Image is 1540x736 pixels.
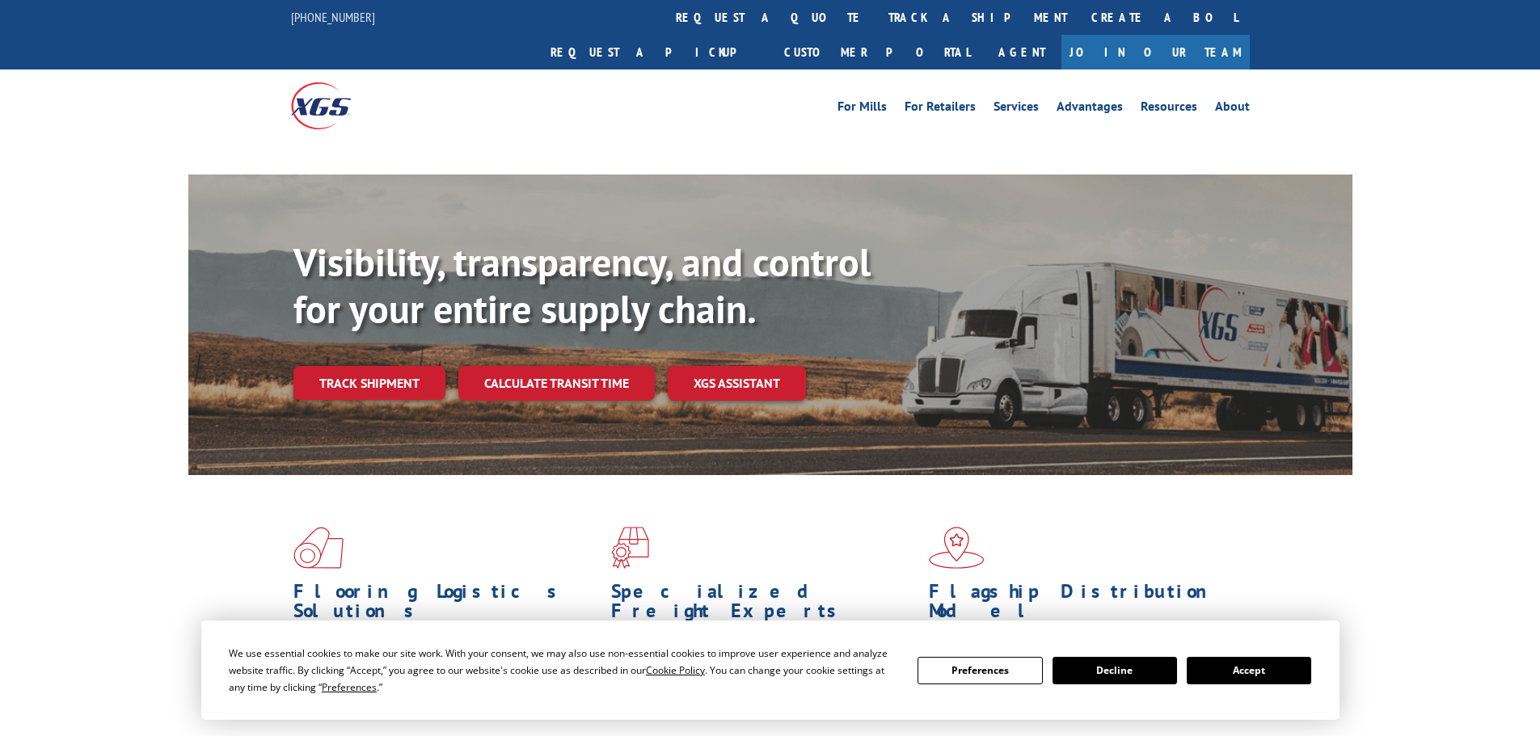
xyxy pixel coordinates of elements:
[201,620,1340,720] div: Cookie Consent Prompt
[1057,100,1123,118] a: Advantages
[929,527,985,569] img: xgs-icon-flagship-distribution-model-red
[1061,35,1250,69] a: Join Our Team
[611,527,649,569] img: xgs-icon-focused-on-flooring-red
[229,645,898,696] div: We use essential cookies to make our site work. With your consent, we may also use non-essential ...
[293,237,871,334] b: Visibility, transparency, and control for your entire supply chain.
[772,35,982,69] a: Customer Portal
[1141,100,1197,118] a: Resources
[982,35,1061,69] a: Agent
[458,366,655,401] a: Calculate transit time
[1215,100,1250,118] a: About
[293,582,599,629] h1: Flooring Logistics Solutions
[291,9,375,25] a: [PHONE_NUMBER]
[929,582,1234,629] h1: Flagship Distribution Model
[918,657,1042,684] button: Preferences
[1053,657,1177,684] button: Decline
[538,35,772,69] a: Request a pickup
[293,366,445,400] a: Track shipment
[611,582,917,629] h1: Specialized Freight Experts
[668,366,806,401] a: XGS ASSISTANT
[1187,657,1311,684] button: Accept
[994,100,1039,118] a: Services
[905,100,976,118] a: For Retailers
[838,100,887,118] a: For Mills
[646,663,705,677] span: Cookie Policy
[322,680,377,694] span: Preferences
[293,527,344,569] img: xgs-icon-total-supply-chain-intelligence-red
